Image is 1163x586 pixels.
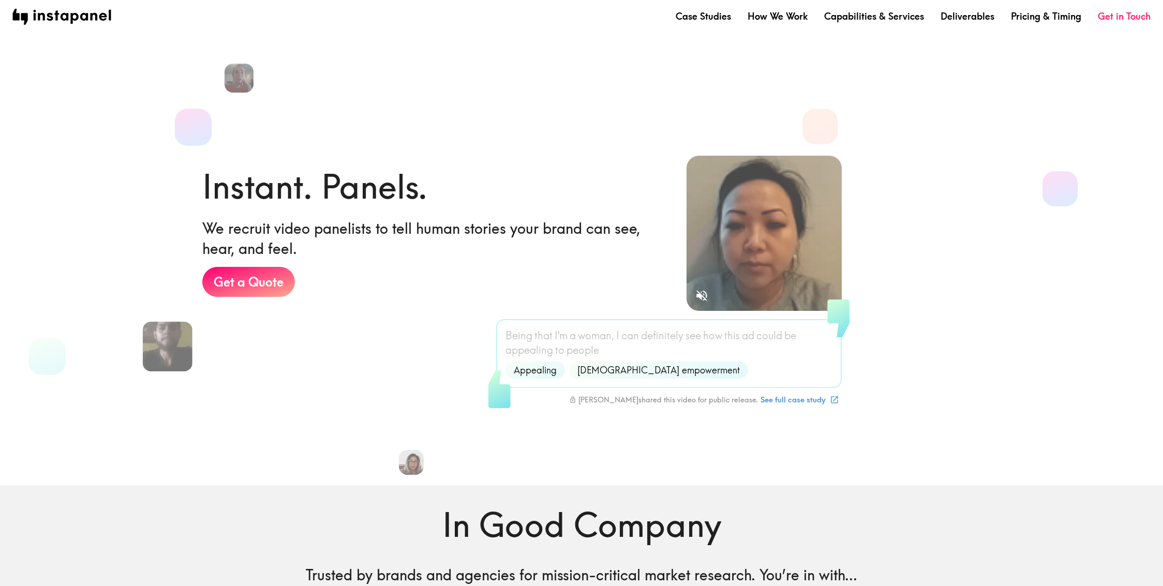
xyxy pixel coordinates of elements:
[202,163,427,210] h1: Instant. Panels.
[616,328,619,343] span: I
[1098,10,1151,23] a: Get in Touch
[1011,10,1081,23] a: Pricing & Timing
[724,328,740,343] span: this
[284,502,879,548] h1: In Good Company
[534,328,553,343] span: that
[621,328,639,343] span: can
[284,565,879,585] h6: Trusted by brands and agencies for mission-critical market research. You’re in with...
[142,322,192,371] img: Miguel
[202,267,295,297] a: Get a Quote
[641,328,683,343] span: definitely
[505,328,532,343] span: Being
[742,328,754,343] span: ad
[703,328,722,343] span: how
[225,64,254,93] img: Elizabeth
[555,343,564,357] span: to
[748,10,808,23] a: How We Work
[505,343,553,357] span: appealing
[566,343,599,357] span: people
[758,391,841,409] a: See full case study
[569,395,758,404] div: [PERSON_NAME] shared this video for public release.
[784,328,796,343] span: be
[508,364,563,377] span: Appealing
[570,328,576,343] span: a
[941,10,994,23] a: Deliverables
[555,328,568,343] span: I'm
[399,450,424,475] img: Aileen
[756,328,782,343] span: could
[202,218,670,259] h6: We recruit video panelists to tell human stories your brand can see, hear, and feel.
[571,364,746,377] span: [DEMOGRAPHIC_DATA] empowerment
[685,328,701,343] span: see
[676,10,731,23] a: Case Studies
[12,9,111,25] img: instapanel
[578,328,614,343] span: woman,
[691,284,713,307] button: Sound is off
[824,10,924,23] a: Capabilities & Services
